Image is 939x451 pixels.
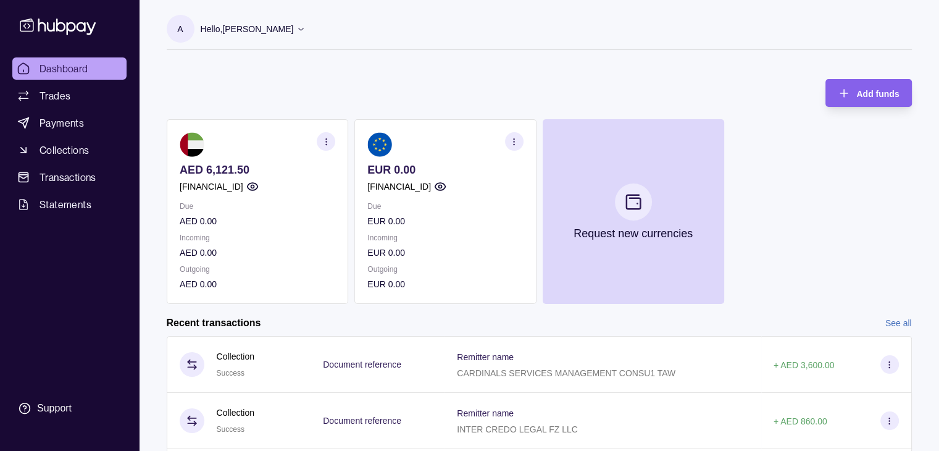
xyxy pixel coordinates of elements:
img: eu [367,132,392,157]
span: Collections [40,143,89,158]
p: AED 0.00 [180,246,335,259]
a: Trades [12,85,127,107]
span: Add funds [856,89,899,99]
a: Transactions [12,166,127,188]
p: [FINANCIAL_ID] [367,180,431,193]
p: Remitter name [457,408,514,418]
p: Document reference [323,416,401,426]
p: Incoming [180,231,335,245]
p: Hello, [PERSON_NAME] [201,22,294,36]
p: Outgoing [367,263,523,276]
span: Payments [40,116,84,130]
a: Payments [12,112,127,134]
p: INTER CREDO LEGAL FZ LLC [457,424,578,434]
p: Collection [217,350,254,363]
a: Dashboard [12,57,127,80]
p: AED 6,121.50 [180,163,335,177]
p: CARDINALS SERVICES MANAGEMENT CONSU1 TAW [457,368,675,378]
a: Statements [12,193,127,216]
p: EUR 0.00 [367,214,523,228]
p: Collection [217,406,254,419]
p: Remitter name [457,352,514,362]
p: Request new currencies [574,227,693,240]
button: Request new currencies [542,119,724,304]
a: See all [885,316,912,330]
p: + AED 3,600.00 [774,360,834,370]
p: EUR 0.00 [367,163,523,177]
h2: Recent transactions [167,316,261,330]
a: Support [12,395,127,421]
p: [FINANCIAL_ID] [180,180,243,193]
p: EUR 0.00 [367,277,523,291]
span: Statements [40,197,91,212]
span: Success [217,369,244,377]
span: Success [217,425,244,434]
p: + AED 860.00 [774,416,827,426]
a: Collections [12,139,127,161]
p: A [177,22,183,36]
p: AED 0.00 [180,277,335,291]
img: ae [180,132,204,157]
p: Document reference [323,360,401,369]
button: Add funds [825,79,911,107]
span: Trades [40,88,70,103]
p: AED 0.00 [180,214,335,228]
div: Support [37,402,72,415]
p: EUR 0.00 [367,246,523,259]
span: Dashboard [40,61,88,76]
p: Outgoing [180,263,335,276]
span: Transactions [40,170,96,185]
p: Due [180,200,335,213]
p: Due [367,200,523,213]
p: Incoming [367,231,523,245]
